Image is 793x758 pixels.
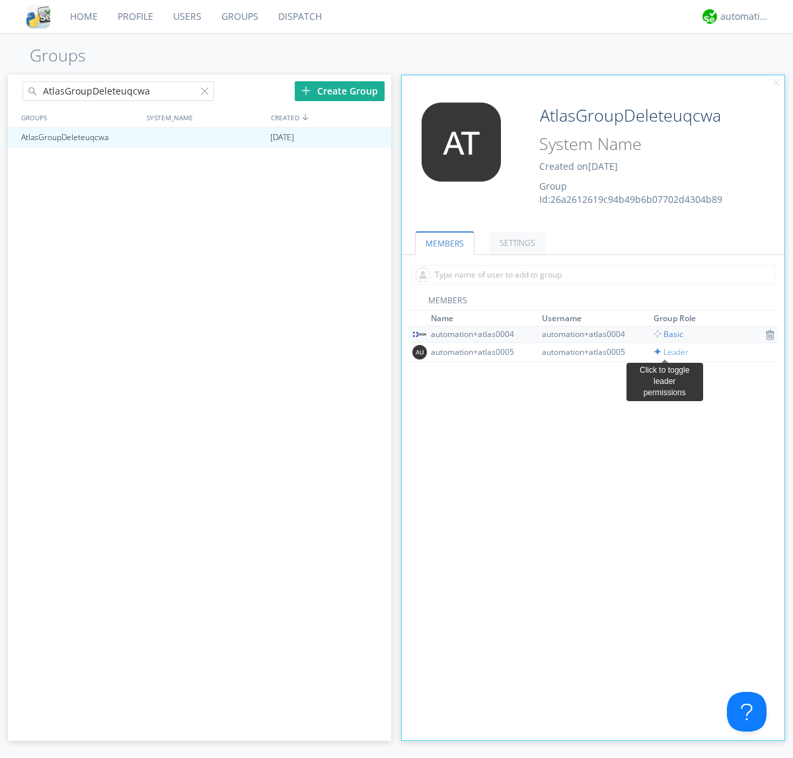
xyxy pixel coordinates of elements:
[412,102,511,182] img: 373638.png
[727,692,767,732] iframe: Toggle Customer Support
[415,231,474,255] a: MEMBERS
[588,160,618,172] span: [DATE]
[8,128,391,147] a: AtlasGroupDeleteuqcwa[DATE]
[540,311,652,326] th: Toggle SortBy
[720,10,770,23] div: automation+atlas
[431,328,530,340] div: automation+atlas0004
[539,160,618,172] span: Created on
[632,365,698,398] div: Click to toggle leader permissions
[411,265,775,285] input: Type name of user to add to group
[765,330,774,340] img: icon-trash.svg
[143,108,268,127] div: SYSTEM_NAME
[26,5,50,28] img: cddb5a64eb264b2086981ab96f4c1ba7
[652,311,763,326] th: Toggle SortBy
[702,9,717,24] img: d2d01cd9b4174d08988066c6d424eccd
[772,79,781,88] img: cancel.svg
[429,311,541,326] th: Toggle SortBy
[22,81,214,101] input: Search groups
[542,328,641,340] div: automation+atlas0004
[489,231,546,254] a: SETTINGS
[542,346,641,358] div: automation+atlas0005
[268,108,393,127] div: CREATED
[535,132,748,157] input: System Name
[412,331,427,337] img: orion-labs-logo.svg
[18,108,140,127] div: GROUPS
[654,346,689,358] span: Leader
[408,295,778,311] div: MEMBERS
[412,345,427,360] img: 373638.png
[270,128,294,147] span: [DATE]
[654,328,683,340] span: Basic
[18,128,141,147] div: AtlasGroupDeleteuqcwa
[431,346,530,358] div: automation+atlas0005
[301,86,311,95] img: plus.svg
[295,81,385,101] div: Create Group
[539,180,722,206] span: Group Id: 26a2612619c94b49b6b07702d4304b89
[535,102,748,129] input: Group Name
